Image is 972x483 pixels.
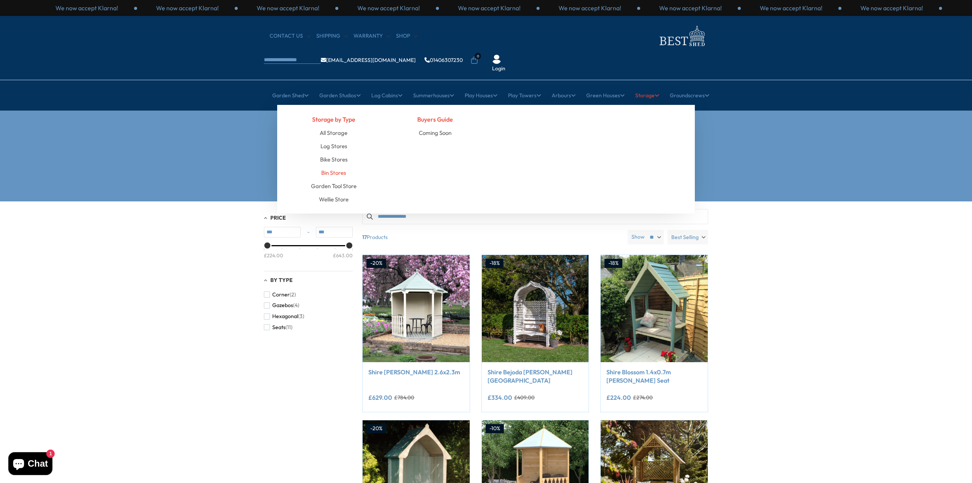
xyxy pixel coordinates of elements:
div: 2 / 3 [741,4,841,12]
a: Shire Blossom 1.4x0.7m [PERSON_NAME] Seat [606,368,702,385]
h4: Buyers Guide [390,112,481,126]
input: Max value [316,227,353,238]
a: Log Cabins [371,86,402,105]
a: 0 [470,57,478,64]
a: Arbours [552,86,576,105]
div: -18% [486,259,503,268]
p: We now accept Klarna! [860,4,923,12]
p: We now accept Klarna! [760,4,822,12]
img: User Icon [492,55,501,64]
p: We now accept Klarna! [257,4,319,12]
label: Best Selling [667,230,708,244]
div: 2 / 3 [137,4,238,12]
b: 17 [362,230,367,244]
a: Warranty [353,32,390,40]
a: Coming Soon [419,126,451,139]
div: 1 / 3 [338,4,439,12]
span: (3) [298,313,304,320]
div: 1 / 3 [640,4,741,12]
div: Price [264,245,353,265]
a: Storage [635,86,659,105]
a: Login [492,65,505,73]
a: Wellie Store [319,193,349,206]
img: Shire Arbour 2.6x2.3m - Best Shed [363,255,470,362]
a: Shire Bejoda [PERSON_NAME][GEOGRAPHIC_DATA] [488,368,583,385]
del: £784.00 [394,395,414,400]
inbox-online-store-chat: Shopify online store chat [6,452,55,477]
span: Seats [272,324,286,331]
span: Hexagonal [272,313,298,320]
img: Shire Blossom 1.4x0.7m Arbour Seat - Best Shed [601,255,708,362]
span: Price [270,214,286,221]
a: Log Stores [320,139,347,153]
input: Search products [362,209,708,224]
p: We now accept Klarna! [55,4,118,12]
a: Groundscrews [670,86,709,105]
h4: Storage by Type [289,112,379,126]
del: £409.00 [514,395,535,400]
ins: £224.00 [606,394,631,401]
div: 2 / 3 [439,4,540,12]
a: All Storage [320,126,347,139]
span: 0 [475,53,481,59]
a: Garden Studios [319,86,361,105]
div: -10% [486,424,504,433]
div: -20% [366,259,386,268]
a: Play Houses [465,86,497,105]
div: -20% [366,424,386,433]
input: Min value [264,227,301,238]
button: Hexagonal [264,311,304,322]
span: By Type [270,277,293,283]
ins: £334.00 [488,394,512,401]
a: Bin Stores [321,166,346,179]
label: Show [631,233,645,241]
a: Summerhouses [413,86,454,105]
span: (2) [290,291,296,298]
span: Corner [272,291,290,298]
del: £274.00 [633,395,653,400]
div: 3 / 3 [540,4,640,12]
a: Play Towers [508,86,541,105]
div: £224.00 [264,252,283,258]
a: Garden Shed [272,86,309,105]
span: Gazebos [272,302,293,309]
div: -18% [604,259,622,268]
p: We now accept Klarna! [559,4,621,12]
button: Seats [264,322,292,333]
a: [EMAIL_ADDRESS][DOMAIN_NAME] [321,57,416,63]
div: 1 / 3 [36,4,137,12]
p: We now accept Klarna! [156,4,219,12]
a: Garden Tool Store [311,179,357,193]
ins: £629.00 [368,394,392,401]
span: Products [359,230,625,244]
p: We now accept Klarna! [458,4,521,12]
p: We now accept Klarna! [357,4,420,12]
a: Bike Stores [320,153,347,166]
span: Best Selling [671,230,699,244]
a: Shop [396,32,418,40]
a: Shire [PERSON_NAME] 2.6x2.3m [368,368,464,376]
a: CONTACT US [270,32,311,40]
span: - [301,228,316,236]
div: 3 / 3 [841,4,942,12]
span: (4) [293,302,299,309]
button: Corner [264,289,296,300]
a: 01406307230 [424,57,463,63]
button: Gazebos [264,300,299,311]
img: Shire Bejoda Arbour Garden Arch - Best Shed [482,255,589,362]
img: logo [655,24,708,48]
div: 3 / 3 [238,4,338,12]
div: £643.00 [333,252,353,258]
p: We now accept Klarna! [659,4,722,12]
a: Green Houses [586,86,625,105]
span: (11) [286,324,292,331]
a: Shipping [316,32,348,40]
